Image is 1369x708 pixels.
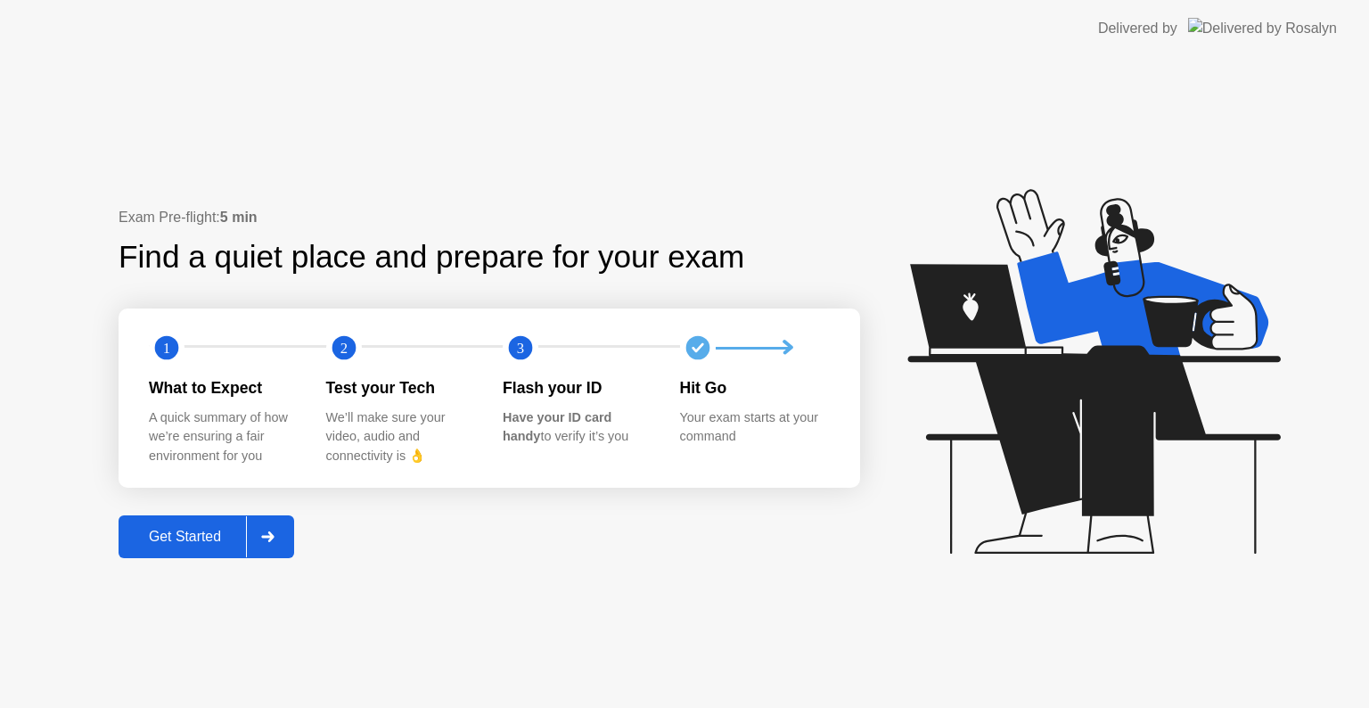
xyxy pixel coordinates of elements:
div: Flash your ID [503,376,652,399]
div: Get Started [124,529,246,545]
div: A quick summary of how we’re ensuring a fair environment for you [149,408,298,466]
div: Exam Pre-flight: [119,207,860,228]
b: 5 min [220,210,258,225]
div: Test your Tech [326,376,475,399]
div: Hit Go [680,376,829,399]
text: 3 [517,340,524,357]
div: to verify it’s you [503,408,652,447]
div: Delivered by [1098,18,1177,39]
div: What to Expect [149,376,298,399]
div: Your exam starts at your command [680,408,829,447]
button: Get Started [119,515,294,558]
text: 1 [163,340,170,357]
img: Delivered by Rosalyn [1188,18,1337,38]
text: 2 [340,340,347,357]
b: Have your ID card handy [503,410,611,444]
div: Find a quiet place and prepare for your exam [119,234,747,281]
div: We’ll make sure your video, audio and connectivity is 👌 [326,408,475,466]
